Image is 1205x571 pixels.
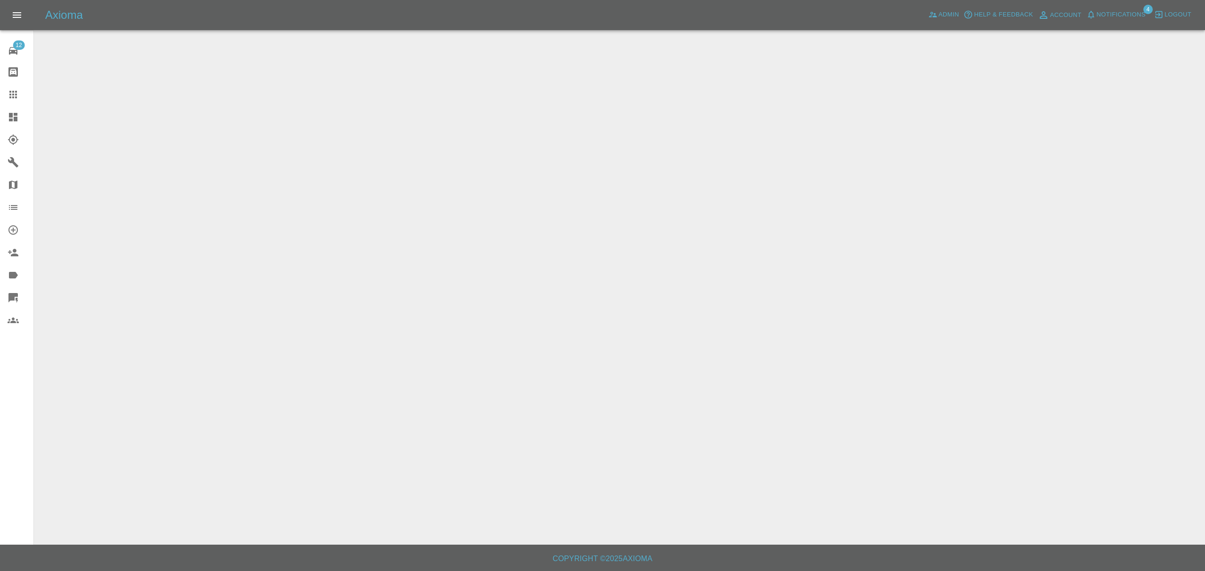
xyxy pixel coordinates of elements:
[1152,8,1194,22] button: Logout
[45,8,83,23] h5: Axioma
[1036,8,1084,23] a: Account
[974,9,1033,20] span: Help & Feedback
[1143,5,1153,14] span: 4
[1165,9,1191,20] span: Logout
[1050,10,1082,21] span: Account
[8,552,1197,565] h6: Copyright © 2025 Axioma
[961,8,1035,22] button: Help & Feedback
[6,4,28,26] button: Open drawer
[1084,8,1148,22] button: Notifications
[1097,9,1146,20] span: Notifications
[13,40,24,50] span: 12
[939,9,959,20] span: Admin
[926,8,962,22] a: Admin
